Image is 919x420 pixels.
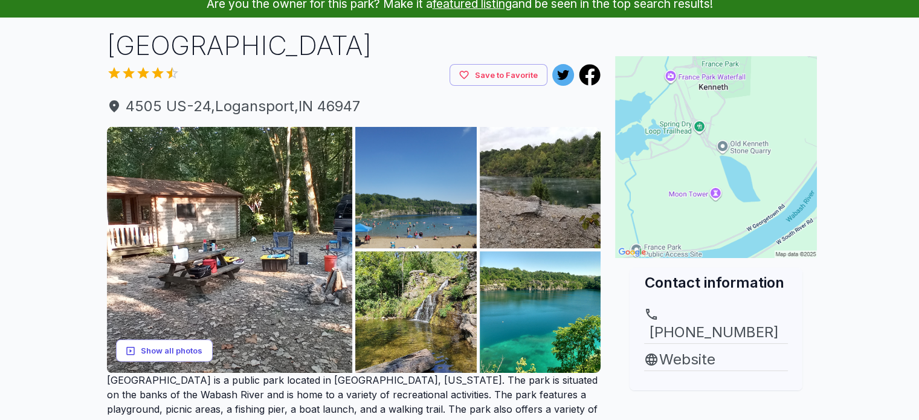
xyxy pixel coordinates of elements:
[615,56,817,258] img: Map for France Park
[355,251,477,373] img: AAcXr8ryldTAyOKjIpP7S0ooRWuUA44olgftnEFZs-jsE-87XH7n2TG2RMW5MMSaiAqSk-_G5TQjO3fd1CDixsGdezwliW3Qe...
[107,95,601,117] span: 4505 US-24 , Logansport , IN 46947
[644,307,788,343] a: [PHONE_NUMBER]
[450,64,547,86] button: Save to Favorite
[355,127,477,248] img: AAcXr8q5uts4pPK-pM2K9Z-DKjdWzPtz08xYnGcFoyBw9skJqGC9bPuAxibeJwYAx5XMmdVUtaJhf_mbK5SRjxEVsKqD6p98W...
[116,340,213,362] button: Show all photos
[107,95,601,117] a: 4505 US-24,Logansport,IN 46947
[107,27,601,64] h1: [GEOGRAPHIC_DATA]
[480,251,601,373] img: AAcXr8rZkpXnOJm6sL51KpHAxq9ZzFo9RSp_A5mQOCQiXg_17wCLFlpH5Jx9alW-xWiQl2YxzIn5JII2Bja2ePfg988Pxv7Yd...
[644,349,788,370] a: Website
[107,127,353,373] img: AAcXr8okXksV9pzpQcUFuucHrOGtYfnq1JTLKC9MZnRsxxGhasPSZqDWockKrpcXZXNK3vvxX7hrDhr0spewzVgDHaNpJrI0b...
[644,273,788,292] h2: Contact information
[480,127,601,248] img: AAcXr8otQrqEw-sGCXo1S1uQg0nthVCO_tJ4WDApzFOym_Zsr84UAeJDnKeK3AaeFaPcrKZJcUzpieWT0SHOUoC7I8vT5Wz5f...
